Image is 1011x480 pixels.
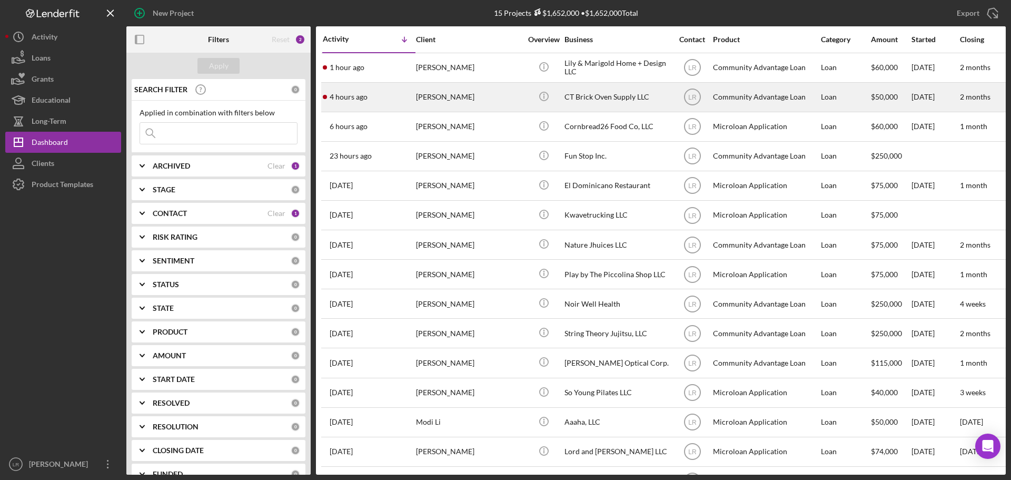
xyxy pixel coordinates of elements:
[153,328,187,336] b: PRODUCT
[330,329,353,338] time: 2025-08-24 19:24
[564,349,670,377] div: [PERSON_NAME] Optical Corp.
[134,85,187,94] b: SEARCH FILTER
[564,142,670,170] div: Fun Stop Inc.
[416,438,521,466] div: [PERSON_NAME]
[32,47,51,71] div: Loans
[208,35,229,44] b: Filters
[140,109,298,117] div: Applied in combination with filters below
[153,304,174,312] b: STATE
[416,142,521,170] div: [PERSON_NAME]
[564,231,670,259] div: Nature Jhuices LLC
[821,260,870,288] div: Loan
[975,434,1000,459] div: Open Intercom Messenger
[713,113,818,141] div: Microloan Application
[5,68,121,90] a: Grants
[197,58,240,74] button: Apply
[291,375,300,384] div: 0
[153,3,194,24] div: New Project
[713,83,818,111] div: Community Advantage Loan
[330,152,372,160] time: 2025-09-04 21:51
[821,172,870,200] div: Loan
[713,290,818,318] div: Community Advantage Loan
[688,182,697,190] text: LR
[323,35,369,43] div: Activity
[291,85,300,94] div: 0
[291,256,300,266] div: 0
[564,83,670,111] div: CT Brick Oven Supply LLC
[32,26,57,50] div: Activity
[960,92,990,101] time: 2 months
[871,181,898,190] span: $75,000
[416,113,521,141] div: [PERSON_NAME]
[416,379,521,407] div: [PERSON_NAME]
[564,260,670,288] div: Play by The Piccolina Shop LLC
[153,233,197,241] b: RISK RATING
[821,35,870,44] div: Category
[564,54,670,82] div: Lily & Marigold Home + Design LLC
[871,35,910,44] div: Amount
[13,462,19,467] text: LR
[960,329,990,338] time: 2 months
[871,210,898,219] span: $75,000
[416,172,521,200] div: [PERSON_NAME]
[960,270,987,279] time: 1 month
[688,64,697,72] text: LR
[871,447,898,456] span: $74,000
[153,209,187,218] b: CONTACT
[871,388,898,397] span: $40,000
[821,201,870,229] div: Loan
[291,446,300,455] div: 0
[416,349,521,377] div: [PERSON_NAME]
[713,408,818,436] div: Microloan Application
[564,290,670,318] div: Noir Well Health
[291,280,300,289] div: 0
[126,3,204,24] button: New Project
[416,54,521,82] div: [PERSON_NAME]
[5,454,121,475] button: LR[PERSON_NAME]
[960,240,990,249] time: 2 months
[5,47,121,68] a: Loans
[713,201,818,229] div: Microloan Application
[713,172,818,200] div: Microloan Application
[911,408,959,436] div: [DATE]
[416,231,521,259] div: [PERSON_NAME]
[330,211,353,219] time: 2025-09-03 17:57
[821,83,870,111] div: Loan
[821,231,870,259] div: Loan
[821,142,870,170] div: Loan
[688,271,697,278] text: LR
[911,35,959,44] div: Started
[960,63,990,72] time: 2 months
[821,290,870,318] div: Loan
[911,290,959,318] div: [DATE]
[688,448,697,456] text: LR
[5,174,121,195] a: Product Templates
[153,470,183,478] b: FUNDED
[713,260,818,288] div: Microloan Application
[946,3,1006,24] button: Export
[5,26,121,47] button: Activity
[821,379,870,407] div: Loan
[564,438,670,466] div: Lord and [PERSON_NAME] LLC
[416,35,521,44] div: Client
[957,3,979,24] div: Export
[5,111,121,132] button: Long-Term
[267,162,285,170] div: Clear
[960,417,983,426] time: [DATE]
[5,132,121,153] a: Dashboard
[531,8,579,17] div: $1,652,000
[564,379,670,407] div: So Young Pilates LLC
[672,35,712,44] div: Contact
[5,153,121,174] a: Clients
[821,438,870,466] div: Loan
[330,93,368,101] time: 2025-09-05 16:20
[153,399,190,407] b: RESOLVED
[688,419,697,426] text: LR
[416,290,521,318] div: [PERSON_NAME]
[32,111,66,134] div: Long-Term
[871,358,902,367] span: $115,000
[821,349,870,377] div: Loan
[871,329,902,338] span: $250,000
[688,360,697,367] text: LR
[911,319,959,347] div: [DATE]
